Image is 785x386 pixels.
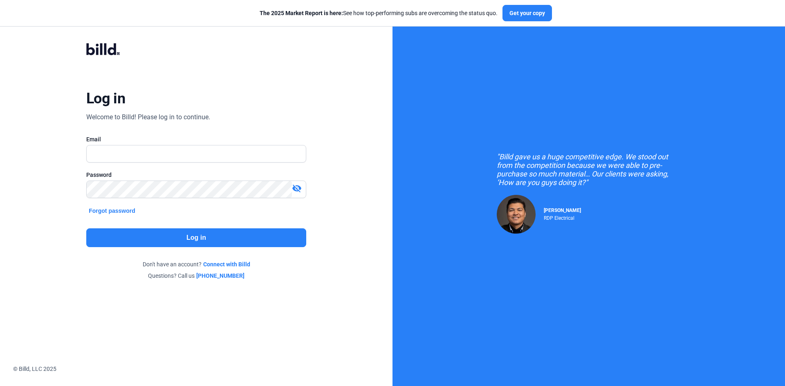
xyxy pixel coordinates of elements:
span: The 2025 Market Report is here: [260,10,343,16]
button: Get your copy [502,5,552,21]
div: RDP Electrical [544,213,581,221]
div: Questions? Call us [86,272,306,280]
a: Connect with Billd [203,260,250,268]
div: Log in [86,89,125,107]
div: "Billd gave us a huge competitive edge. We stood out from the competition because we were able to... [497,152,681,187]
div: Welcome to Billd! Please log in to continue. [86,112,210,122]
div: Email [86,135,306,143]
button: Log in [86,228,306,247]
div: Don't have an account? [86,260,306,268]
span: [PERSON_NAME] [544,208,581,213]
img: Raul Pacheco [497,195,536,234]
div: See how top-performing subs are overcoming the status quo. [260,9,498,17]
div: Password [86,171,306,179]
button: Forgot password [86,206,138,215]
a: [PHONE_NUMBER] [196,272,244,280]
mat-icon: visibility_off [292,183,302,193]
